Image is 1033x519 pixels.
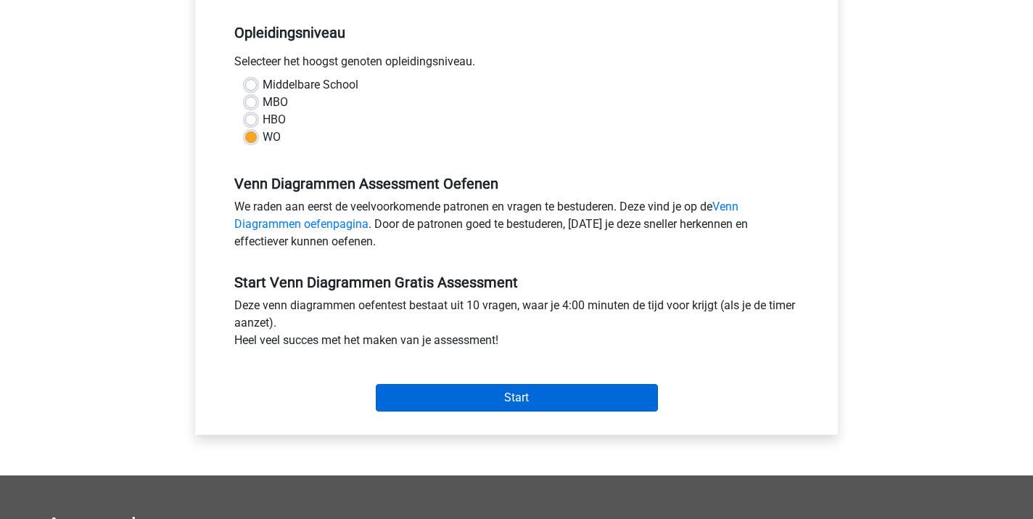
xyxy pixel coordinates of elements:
label: HBO [263,111,286,128]
input: Start [376,384,658,412]
h5: Opleidingsniveau [234,18,799,47]
div: We raden aan eerst de veelvoorkomende patronen en vragen te bestuderen. Deze vind je op de . Door... [223,198,810,256]
div: Selecteer het hoogst genoten opleidingsniveau. [223,53,810,76]
h5: Start Venn Diagrammen Gratis Assessment [234,274,799,291]
label: Middelbare School [263,76,358,94]
h5: Venn Diagrammen Assessment Oefenen [234,175,799,192]
label: MBO [263,94,288,111]
label: WO [263,128,281,146]
div: Deze venn diagrammen oefentest bestaat uit 10 vragen, waar je 4:00 minuten de tijd voor krijgt (a... [223,297,810,355]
